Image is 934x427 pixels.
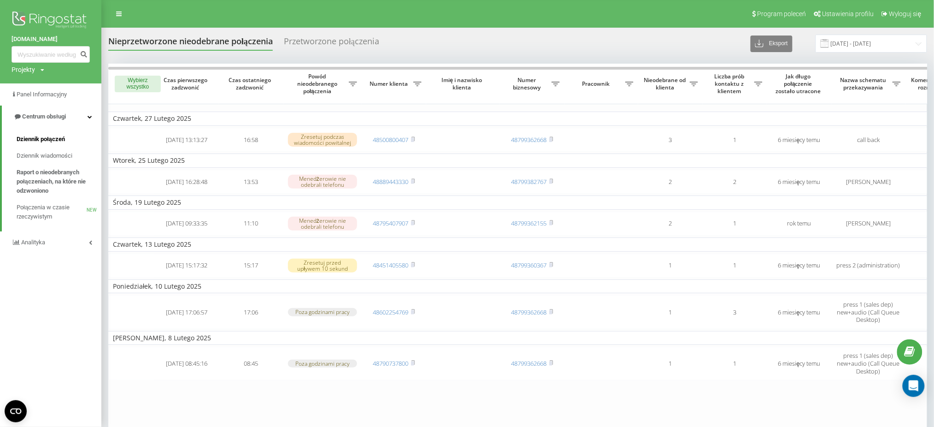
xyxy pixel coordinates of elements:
[366,80,413,88] span: Numer klienta
[219,128,283,152] td: 16:58
[17,131,101,148] a: Dziennik połączeń
[767,128,832,152] td: 6 miesięcy temu
[288,360,357,368] div: Poza godzinami pracy
[154,212,219,236] td: [DATE] 09:33:35
[108,36,273,51] div: Nieprzetworzone nieodebrane połączenia
[12,65,35,74] div: Projekty
[767,347,832,380] td: 6 miesięcy temu
[219,347,283,380] td: 08:45
[638,295,703,329] td: 1
[767,212,832,236] td: rok temu
[511,359,547,368] a: 48799362668
[219,254,283,278] td: 15:17
[154,128,219,152] td: [DATE] 13:13:27
[569,80,625,88] span: Pracownik
[115,76,161,92] button: Wybierz wszystko
[511,261,547,269] a: 48799360367
[17,164,101,199] a: Raport o nieodebranych połączeniach, na które nie odzwoniono
[284,36,379,51] div: Przetworzone połączenia
[288,73,349,95] span: Powód nieodebranego połączenia
[757,10,806,18] span: Program poleceń
[162,77,211,91] span: Czas pierwszego zadzwonić
[2,106,101,128] a: Centrum obsługi
[17,151,72,160] span: Dziennik wiadomości
[288,175,357,189] div: Menedżerowie nie odebrali telefonu
[767,170,832,194] td: 6 miesięcy temu
[775,73,824,95] span: Jak długo połączenie zostało utracone
[703,347,767,380] td: 1
[373,261,409,269] a: 48451405580
[511,308,547,316] a: 48799362668
[288,308,357,316] div: Poza godzinami pracy
[638,347,703,380] td: 1
[903,375,925,397] div: Open Intercom Messenger
[12,46,90,63] input: Wyszukiwanie według numeru
[703,170,767,194] td: 2
[373,359,409,368] a: 48790737800
[17,91,67,98] span: Panel Informacyjny
[17,135,65,144] span: Dziennik połączeń
[638,170,703,194] td: 2
[154,295,219,329] td: [DATE] 17:06:57
[638,254,703,278] td: 1
[832,128,905,152] td: call back
[22,113,66,120] span: Centrum obsługi
[219,170,283,194] td: 13:53
[12,35,90,44] a: [DOMAIN_NAME]
[12,9,90,32] img: Ringostat logo
[5,400,27,422] button: Open CMP widget
[832,170,905,194] td: [PERSON_NAME]
[638,128,703,152] td: 3
[703,212,767,236] td: 1
[17,148,101,164] a: Dziennik wiadomości
[832,254,905,278] td: press 2 (administration)
[373,219,409,227] a: 48795407907
[505,77,552,91] span: Numer biznesowy
[703,254,767,278] td: 1
[767,295,832,329] td: 6 miesięcy temu
[832,295,905,329] td: press 1 (sales dep) new+audio (Call Queue Desktop)
[751,36,793,52] button: Eksport
[288,259,357,273] div: Zresetuj przed upływem 10 sekund
[21,239,45,246] span: Analityka
[707,73,754,95] span: Liczba prób kontaktu z klientem
[511,219,547,227] a: 48799362155
[226,77,276,91] span: Czas ostatniego zadzwonić
[638,212,703,236] td: 2
[17,168,97,196] span: Raport o nieodebranych połączeniach, na które nie odzwoniono
[219,212,283,236] td: 11:10
[288,133,357,147] div: Zresetuj podczas wiadomości powitalnej
[832,347,905,380] td: press 1 (sales dep) new+audio (Call Queue Desktop)
[17,203,87,221] span: Połączenia w czasie rzeczywistym
[703,128,767,152] td: 1
[889,10,922,18] span: Wyloguj się
[154,170,219,194] td: [DATE] 16:28:48
[836,77,893,91] span: Nazwa schematu przekazywania
[643,77,690,91] span: Nieodebrane od klienta
[373,308,409,316] a: 48602254769
[17,199,101,225] a: Połączenia w czasie rzeczywistymNEW
[288,217,357,231] div: Menedżerowie nie odebrali telefonu
[154,347,219,380] td: [DATE] 08:45:16
[511,178,547,186] a: 48799382767
[373,178,409,186] a: 48889443330
[434,77,492,91] span: Imię i nazwisko klienta
[154,254,219,278] td: [DATE] 15:17:32
[373,136,409,144] a: 48500800407
[832,212,905,236] td: [PERSON_NAME]
[703,295,767,329] td: 3
[219,295,283,329] td: 17:06
[822,10,874,18] span: Ustawienia profilu
[767,254,832,278] td: 6 miesięcy temu
[511,136,547,144] a: 48799362668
